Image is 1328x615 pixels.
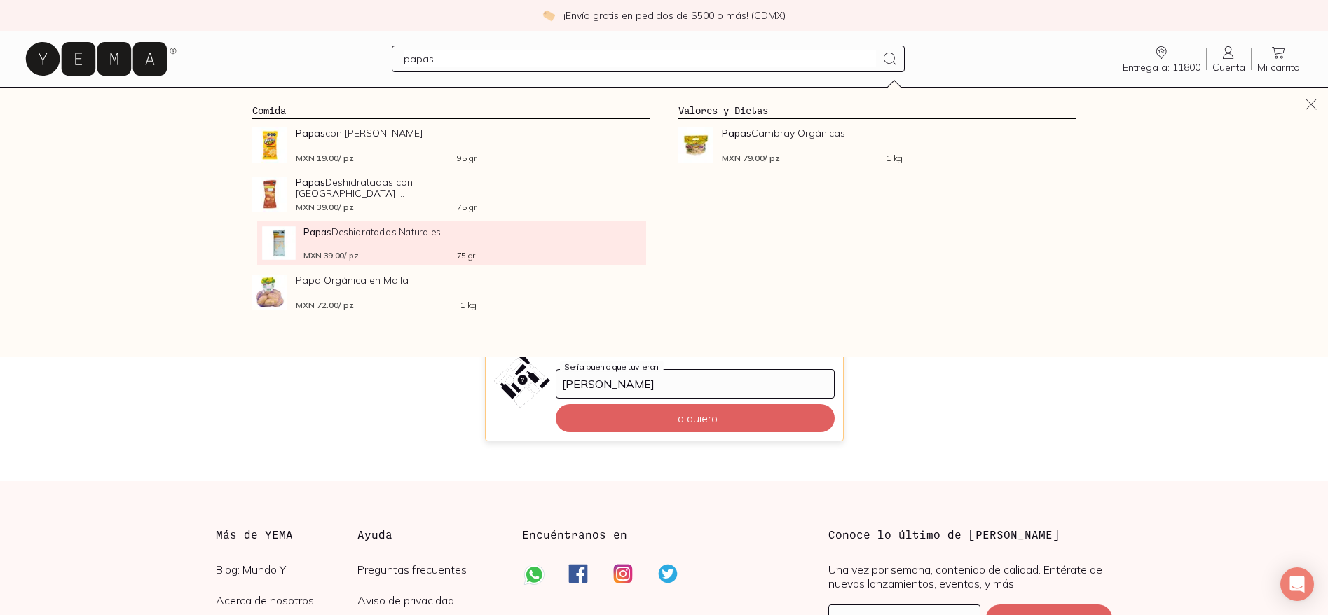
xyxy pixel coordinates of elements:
span: 95 gr [457,154,477,163]
span: MXN 79.00 / pz [722,154,780,163]
a: Papas Deshidratadas NaturalesPapasDeshidratadas NaturalesMXN 39.00/ pz75 gr [262,226,641,260]
input: Busca los mejores productos [404,50,876,67]
span: Cuenta [1212,61,1245,74]
img: Papas Deshidratadas Naturales [262,226,296,260]
a: Papa Orgánica en MallaPapa Orgánica en MallaMXN 72.00/ pz1 kg [252,275,650,310]
span: Cambray Orgánicas [722,127,903,139]
h3: Conoce lo último de [PERSON_NAME] [828,526,1112,543]
a: Cuenta [1207,44,1251,74]
a: Sucursales 📍 [188,87,285,115]
h3: Ayuda [357,526,500,543]
span: MXN 39.00 / pz [303,251,359,259]
label: Sería bueno que tuvieran [560,361,664,372]
p: ¡Envío gratis en pedidos de $500 o más! (CDMX) [563,8,786,22]
span: 75 gr [457,203,477,212]
a: Comida [252,104,286,116]
span: Deshidratadas con [GEOGRAPHIC_DATA] ... [296,177,477,199]
span: con [PERSON_NAME] [296,127,477,139]
span: MXN 39.00 / pz [296,203,354,212]
a: pasillo-todos-link [53,87,143,115]
span: 1 kg [460,301,477,310]
div: Open Intercom Messenger [1280,567,1314,601]
span: MXN 19.00 / pz [296,154,354,163]
strong: Papas [722,127,751,139]
strong: Papas [296,176,325,188]
span: MXN 72.00 / pz [296,301,354,310]
a: Valores y Dietas [678,104,768,116]
span: Entrega a: 11800 [1123,61,1200,74]
img: Papas con Sal Masterchips [252,127,287,163]
img: check [542,9,555,22]
a: Papas con Sal MasterchipsPapascon [PERSON_NAME]MXN 19.00/ pz95 gr [252,127,650,163]
p: Una vez por semana, contenido de calidad. Entérate de nuevos lanzamientos, eventos, y más. [828,562,1112,590]
span: 1 kg [887,154,903,163]
img: Papas Deshidratadas con Chile Chipotle [252,177,287,212]
span: Papa Orgánica en Malla [296,275,477,286]
a: Papas Deshidratadas con Chile ChipotlePapasDeshidratadas con [GEOGRAPHIC_DATA] ...MXN 39.00/ pz75 gr [252,177,650,212]
a: Los Imperdibles ⚡️ [313,87,444,115]
a: Papas Cambray OrgánicasPapasCambray OrgánicasMXN 79.00/ pz1 kg [678,127,1076,163]
span: 75 gr [456,251,475,259]
a: Mi carrito [1252,44,1306,74]
h3: Encuéntranos en [522,526,627,543]
a: Acerca de nosotros [216,593,358,607]
a: Preguntas frecuentes [357,562,500,576]
a: Los estrenos ✨ [472,87,583,115]
button: Lo quiero [556,404,835,432]
strong: Papas [303,226,331,237]
span: Deshidratadas Naturales [303,226,475,237]
img: Papa Orgánica en Malla [252,275,287,310]
img: Papas Cambray Orgánicas [678,127,713,163]
a: Blog: Mundo Y [216,562,358,576]
a: Aviso de privacidad [357,593,500,607]
h3: Más de YEMA [216,526,358,543]
span: Mi carrito [1257,61,1300,74]
a: Entrega a: 11800 [1117,44,1206,74]
strong: Papas [296,127,325,139]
